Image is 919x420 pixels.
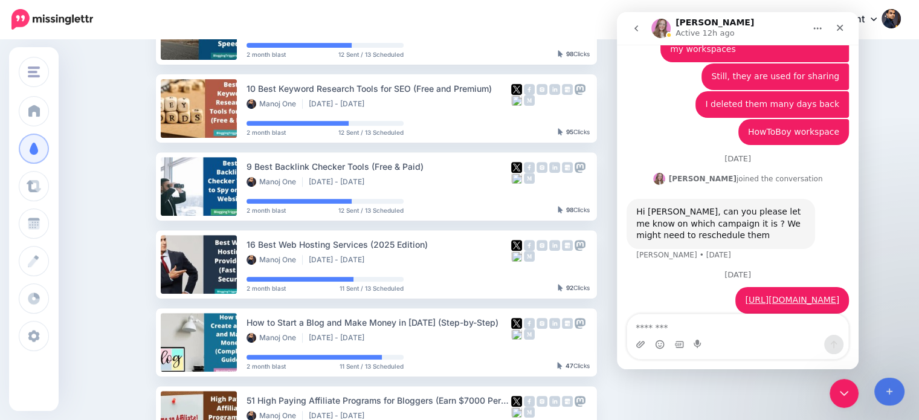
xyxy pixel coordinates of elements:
li: Manoj One [247,255,303,265]
img: mastodon-grey-square.png [575,162,585,173]
img: pointer-grey-darker.png [558,284,563,291]
img: google_business-grey-square.png [562,396,573,407]
img: mastodon-grey-square.png [575,240,585,251]
a: My Account [797,5,901,34]
img: instagram-grey-square.png [537,318,547,329]
b: 98 [566,50,573,57]
div: 16 Best Web Hosting Services (2025 Edition) [247,237,511,251]
div: Clicks [557,363,590,370]
span: 2 month blast [247,129,286,135]
li: [DATE] - [DATE] [309,99,370,109]
img: pointer-grey-darker.png [557,362,563,369]
li: Manoj One [247,177,303,187]
img: google_business-grey-square.png [562,162,573,173]
img: instagram-grey-square.png [537,396,547,407]
img: instagram-grey-square.png [537,240,547,251]
b: 98 [566,206,573,213]
img: twitter-square.png [511,84,522,95]
img: menu.png [28,66,40,77]
span: 12 Sent / 13 Scheduled [338,51,404,57]
img: bluesky-grey-square.png [511,329,522,340]
img: facebook-grey-square.png [524,240,535,251]
img: facebook-grey-square.png [524,396,535,407]
div: Keywords by Traffic [134,71,204,79]
img: facebook-grey-square.png [524,162,535,173]
li: [DATE] - [DATE] [309,255,370,265]
b: 95 [566,128,573,135]
div: Clicks [558,207,590,214]
img: twitter-square.png [511,162,522,173]
div: Clicks [558,129,590,136]
img: google_business-grey-square.png [562,84,573,95]
img: mastodon-grey-square.png [575,84,585,95]
span: 12 Sent / 13 Scheduled [338,129,404,135]
span: 11 Sent / 13 Scheduled [340,285,404,291]
img: google_business-grey-square.png [562,318,573,329]
b: 47 [566,362,573,369]
img: website_grey.svg [19,31,29,41]
img: logo_orange.svg [19,19,29,29]
img: instagram-grey-square.png [537,84,547,95]
iframe: Intercom live chat [830,379,859,408]
img: pointer-grey-darker.png [558,50,563,57]
span: 2 month blast [247,363,286,369]
div: v 4.0.25 [34,19,59,29]
div: Domain Overview [46,71,108,79]
img: medium-grey-square.png [524,251,535,262]
div: 51 High Paying Affiliate Programs for Bloggers (Earn $7000 Per Sale) [247,393,511,407]
img: facebook-grey-square.png [524,84,535,95]
div: Clicks [558,285,590,292]
div: Domain: [DOMAIN_NAME] [31,31,133,41]
img: bluesky-grey-square.png [511,173,522,184]
img: medium-grey-square.png [524,329,535,340]
img: bluesky-grey-square.png [511,251,522,262]
img: Missinglettr [11,9,93,30]
li: [DATE] - [DATE] [309,333,370,343]
img: medium-grey-square.png [524,173,535,184]
img: pointer-grey-darker.png [558,206,563,213]
li: Manoj One [247,333,303,343]
img: twitter-square.png [511,396,522,407]
img: twitter-square.png [511,318,522,329]
img: medium-grey-square.png [524,407,535,418]
img: linkedin-grey-square.png [549,396,560,407]
img: pointer-grey-darker.png [558,128,563,135]
img: linkedin-grey-square.png [549,162,560,173]
li: Manoj One [247,99,303,109]
span: 2 month blast [247,285,286,291]
img: twitter-square.png [511,240,522,251]
img: facebook-grey-square.png [524,318,535,329]
img: linkedin-grey-square.png [549,318,560,329]
span: 2 month blast [247,207,286,213]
